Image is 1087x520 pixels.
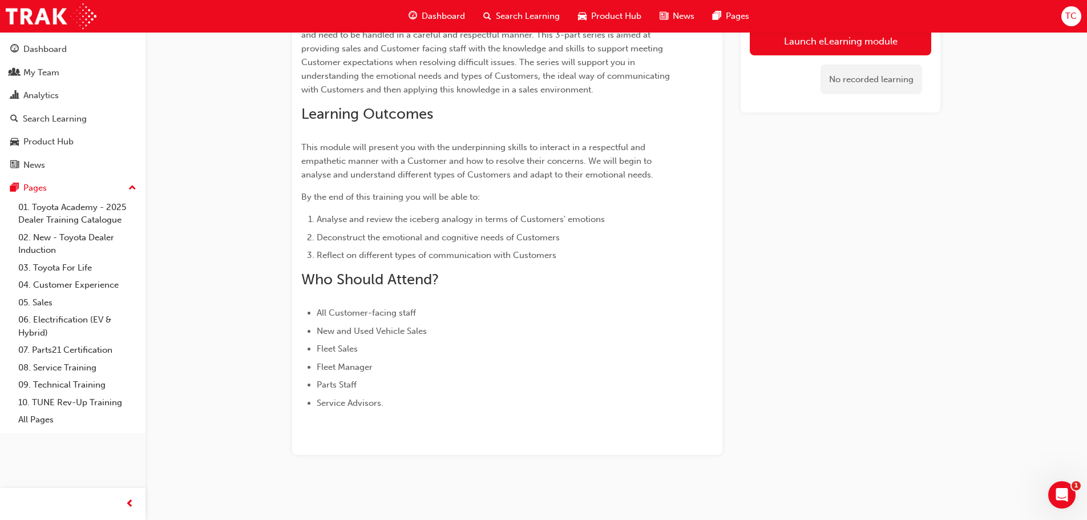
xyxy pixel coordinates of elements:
div: News [23,159,45,172]
span: search-icon [483,9,491,23]
span: Search Learning [496,10,560,23]
a: 09. Technical Training [14,376,141,394]
span: people-icon [10,68,19,78]
div: Analytics [23,89,59,102]
a: 01. Toyota Academy - 2025 Dealer Training Catalogue [14,199,141,229]
img: Trak [6,3,96,29]
span: guage-icon [409,9,417,23]
a: pages-iconPages [704,5,758,28]
span: Product Hub [591,10,641,23]
span: All Customer-facing staff [317,308,416,318]
button: Pages [5,178,141,199]
span: Deconstruct the emotional and cognitive needs of Customers [317,232,560,243]
span: By the end of this training you will be able to: [301,192,480,202]
button: DashboardMy TeamAnalyticsSearch LearningProduct HubNews [5,37,141,178]
span: search-icon [10,114,18,124]
a: Dashboard [5,39,141,60]
span: 1 [1072,481,1081,490]
span: Reflect on different types of communication with Customers [317,250,556,260]
span: Parts Staff [317,380,357,390]
span: Dashboard [422,10,465,23]
span: News [673,10,694,23]
button: TC [1061,6,1081,26]
span: chart-icon [10,91,19,101]
a: news-iconNews [650,5,704,28]
span: news-icon [660,9,668,23]
span: pages-icon [10,183,19,194]
div: Search Learning [23,112,87,126]
a: search-iconSearch Learning [474,5,569,28]
div: Product Hub [23,135,74,148]
span: Service Advisors. [317,398,383,408]
span: car-icon [578,9,587,23]
a: 04. Customer Experience [14,276,141,294]
a: My Team [5,62,141,83]
span: pages-icon [713,9,721,23]
div: My Team [23,66,59,79]
a: 06. Electrification (EV & Hybrid) [14,311,141,341]
a: All Pages [14,411,141,429]
span: Pages [726,10,749,23]
span: guage-icon [10,45,19,55]
a: Analytics [5,85,141,106]
span: New and Used Vehicle Sales [317,326,427,336]
a: 07. Parts21 Certification [14,341,141,359]
span: TC [1065,10,1077,23]
span: This module will present you with the underpinning skills to interact in a respectful and empathe... [301,142,654,180]
a: Search Learning [5,108,141,130]
a: guage-iconDashboard [399,5,474,28]
div: No recorded learning [821,64,922,94]
a: 05. Sales [14,294,141,312]
iframe: Intercom live chat [1048,481,1076,509]
span: prev-icon [126,497,134,511]
a: Product Hub [5,131,141,152]
span: news-icon [10,160,19,171]
span: Analyse and review the iceberg analogy in terms of Customers' emotions [317,214,605,224]
a: car-iconProduct Hub [569,5,650,28]
span: Learning Outcomes [301,105,433,123]
a: News [5,155,141,176]
span: Who Should Attend? [301,271,439,288]
div: Pages [23,182,47,195]
span: Fleet Manager [317,362,373,372]
a: 10. TUNE Rev-Up Training [14,394,141,412]
div: Dashboard [23,43,67,56]
span: car-icon [10,137,19,147]
a: 03. Toyota For Life [14,259,141,277]
a: 02. New - Toyota Dealer Induction [14,229,141,259]
a: Launch eLearning module [750,26,931,55]
span: up-icon [128,181,136,196]
span: Fleet Sales [317,344,358,354]
a: 08. Service Training [14,359,141,377]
